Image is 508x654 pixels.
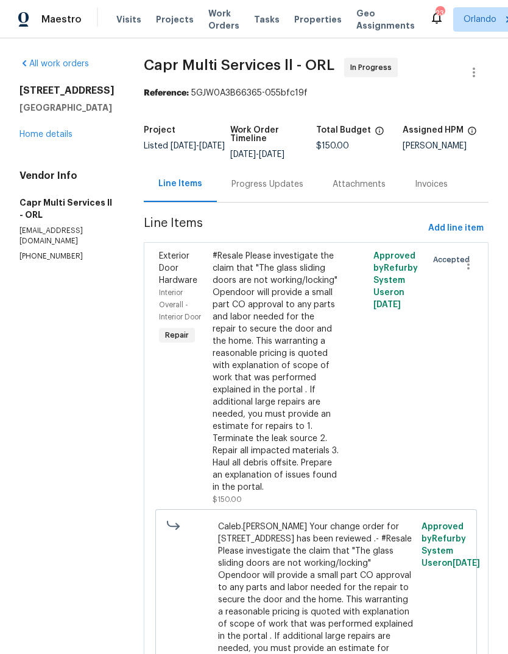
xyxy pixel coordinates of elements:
[403,126,464,134] h5: Assigned HPM
[259,150,284,159] span: [DATE]
[422,523,480,568] span: Approved by Refurby System User on
[436,7,444,19] div: 23
[144,87,489,99] div: 5GJW0A3B66365-055bfc19f
[144,217,423,240] span: Line Items
[231,178,303,190] div: Progress Updates
[144,142,225,150] span: Listed
[159,289,201,321] span: Interior Overall - Interior Door
[464,13,496,26] span: Orlando
[19,130,72,139] a: Home details
[350,61,397,74] span: In Progress
[423,217,489,240] button: Add line item
[316,126,371,134] h5: Total Budget
[316,142,349,150] span: $150.00
[356,7,415,32] span: Geo Assignments
[19,197,115,221] h5: Capr Multi Services ll - ORL
[159,252,197,285] span: Exterior Door Hardware
[433,254,474,266] span: Accepted
[375,126,384,142] span: The total cost of line items that have been proposed by Opendoor. This sum includes line items th...
[19,226,115,246] p: [EMAIL_ADDRESS][DOMAIN_NAME]
[208,7,239,32] span: Work Orders
[19,85,115,97] h2: [STREET_ADDRESS]
[213,496,242,503] span: $150.00
[373,301,401,309] span: [DATE]
[156,13,194,26] span: Projects
[254,15,280,24] span: Tasks
[19,170,115,182] h4: Vendor Info
[333,178,386,190] div: Attachments
[230,150,284,159] span: -
[171,142,196,150] span: [DATE]
[144,126,175,134] h5: Project
[230,150,256,159] span: [DATE]
[199,142,225,150] span: [DATE]
[230,126,317,143] h5: Work Order Timeline
[467,126,477,142] span: The hpm assigned to this work order.
[403,142,489,150] div: [PERSON_NAME]
[213,250,339,493] div: #Resale Please investigate the claim that "The glass sliding doors are not working/locking" Opend...
[415,178,448,190] div: Invoices
[144,58,334,72] span: Capr Multi Services ll - ORL
[453,559,480,568] span: [DATE]
[428,221,484,236] span: Add line item
[41,13,82,26] span: Maestro
[19,102,115,114] h5: [GEOGRAPHIC_DATA]
[158,178,202,190] div: Line Items
[19,60,89,68] a: All work orders
[294,13,342,26] span: Properties
[373,252,418,309] span: Approved by Refurby System User on
[116,13,141,26] span: Visits
[171,142,225,150] span: -
[144,89,189,97] b: Reference:
[19,251,115,262] p: [PHONE_NUMBER]
[160,329,194,341] span: Repair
